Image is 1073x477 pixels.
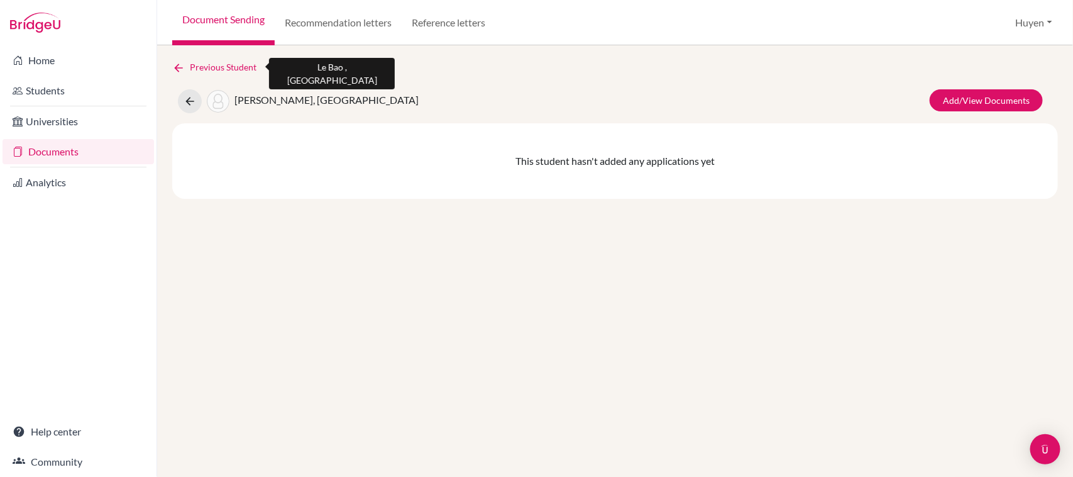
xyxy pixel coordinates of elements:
[1010,11,1058,35] button: Huyen
[3,78,154,103] a: Students
[234,94,419,106] span: [PERSON_NAME], [GEOGRAPHIC_DATA]
[3,48,154,73] a: Home
[1030,434,1060,464] div: Open Intercom Messenger
[930,89,1043,111] a: Add/View Documents
[3,139,154,164] a: Documents
[269,58,395,89] div: Le Bao , [GEOGRAPHIC_DATA]
[3,109,154,134] a: Universities
[172,60,267,74] a: Previous Student
[3,449,154,474] a: Community
[172,123,1058,199] div: This student hasn't added any applications yet
[3,170,154,195] a: Analytics
[3,419,154,444] a: Help center
[10,13,60,33] img: Bridge-U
